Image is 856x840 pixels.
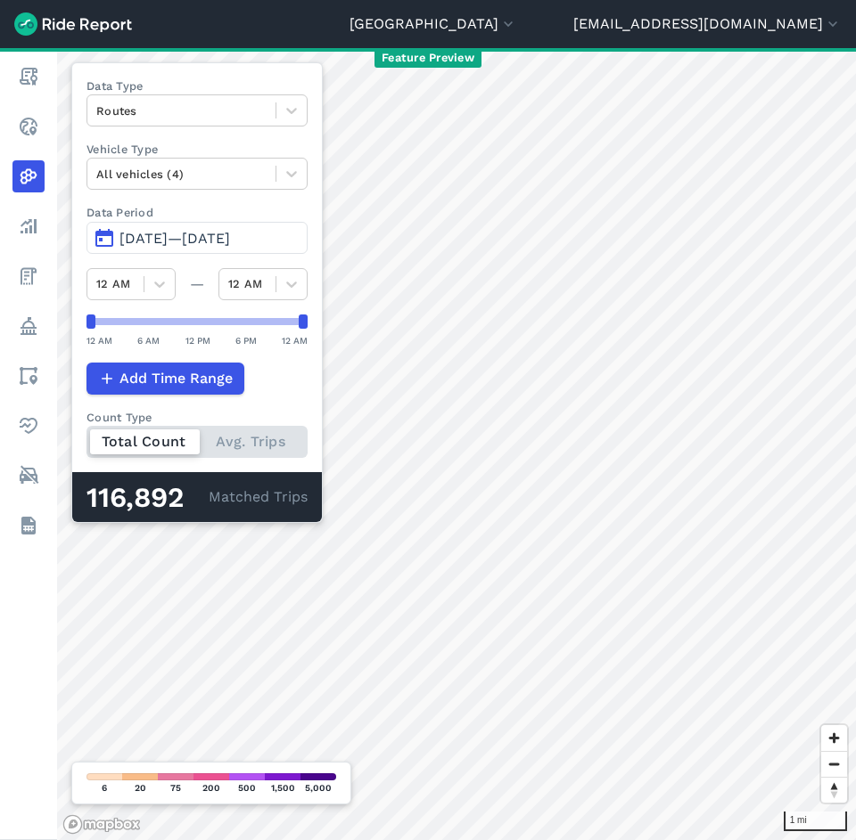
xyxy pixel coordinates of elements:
span: Add Time Range [119,368,233,389]
button: Zoom out [821,751,847,777]
button: Add Time Range [86,363,244,395]
div: — [176,273,218,295]
button: [GEOGRAPHIC_DATA] [350,13,517,35]
span: Feature Preview [374,49,481,68]
a: Report [12,61,45,93]
div: 12 PM [185,332,210,348]
div: 6 PM [235,332,257,348]
a: Realtime [12,110,45,143]
button: Reset bearing to north [821,777,847,803]
label: Vehicle Type [86,141,308,158]
div: 12 AM [282,332,308,348]
a: Analyze [12,210,45,242]
a: Mapbox logo [62,814,141,835]
div: Matched Trips [72,472,322,522]
img: Ride Report [14,12,132,36]
button: [DATE]—[DATE] [86,222,308,254]
button: Zoom in [821,725,847,751]
div: 1 mi [784,811,847,831]
a: Health [12,410,45,442]
a: Areas [12,360,45,392]
label: Data Period [86,204,308,221]
a: Datasets [12,510,45,542]
div: 6 AM [137,332,160,348]
button: [EMAIL_ADDRESS][DOMAIN_NAME] [573,13,842,35]
span: [DATE]—[DATE] [119,230,230,247]
div: Count Type [86,409,308,426]
div: 12 AM [86,332,112,348]
a: Heatmaps [12,160,45,192]
canvas: Map [57,48,856,840]
a: Fees [12,260,45,292]
label: Data Type [86,77,308,94]
div: 116,892 [86,486,209,510]
a: ModeShift [12,460,45,492]
a: Policy [12,310,45,342]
